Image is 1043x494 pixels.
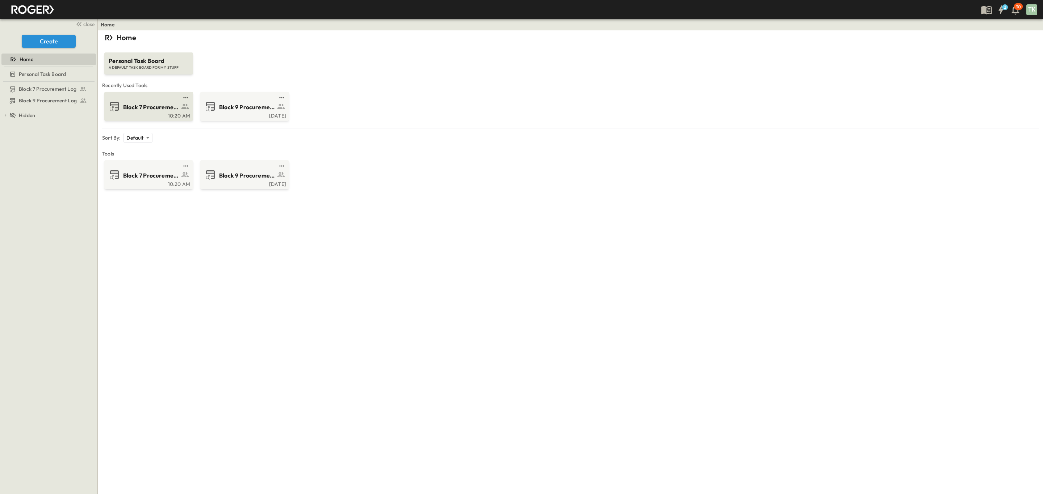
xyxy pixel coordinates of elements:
span: Block 9 Procurement Log [219,103,275,111]
div: Default [123,133,152,143]
span: Hidden [19,112,35,119]
a: Home [101,21,115,28]
a: Personal Task Board [1,69,95,79]
div: Block 9 Procurement Logtest [1,95,96,106]
p: Default [126,134,143,141]
div: Block 7 Procurement Logtest [1,83,96,95]
a: Block 9 Procurement Log [202,169,286,180]
button: test [277,93,286,102]
a: [DATE] [202,112,286,118]
a: Block 7 Procurement Log [106,101,190,112]
button: test [277,162,286,170]
a: 10:20 AM [106,180,190,186]
button: 2 [994,3,1008,16]
button: test [181,162,190,170]
button: TK [1026,4,1038,16]
button: close [73,19,96,29]
span: Personal Task Board [109,57,189,65]
p: 30 [1016,4,1021,10]
span: A DEFAULT TASK BOARD FOR MY STUFF [109,65,189,70]
span: close [83,21,95,28]
button: Create [22,35,76,48]
a: Block 9 Procurement Log [1,95,95,106]
a: 10:20 AM [106,112,190,118]
p: Home [117,33,136,43]
span: Tools [102,150,1039,157]
nav: breadcrumbs [101,21,119,28]
a: Block 7 Procurement Log [106,169,190,180]
a: Personal Task BoardA DEFAULT TASK BOARD FOR MY STUFF [104,45,194,74]
span: Block 9 Procurement Log [219,171,275,180]
a: Home [1,54,95,64]
span: Personal Task Board [19,71,66,78]
span: Home [20,56,33,63]
a: Block 9 Procurement Log [202,101,286,112]
button: test [181,93,190,102]
span: Block 9 Procurement Log [19,97,77,104]
div: Personal Task Boardtest [1,68,96,80]
span: Recently Used Tools [102,82,1039,89]
span: Block 7 Procurement Log [123,171,179,180]
h6: 2 [1004,4,1006,10]
div: TK [1026,4,1037,15]
p: Sort By: [102,134,121,141]
span: Block 7 Procurement Log [19,85,76,93]
span: Block 7 Procurement Log [123,103,179,111]
a: Block 7 Procurement Log [1,84,95,94]
a: [DATE] [202,180,286,186]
